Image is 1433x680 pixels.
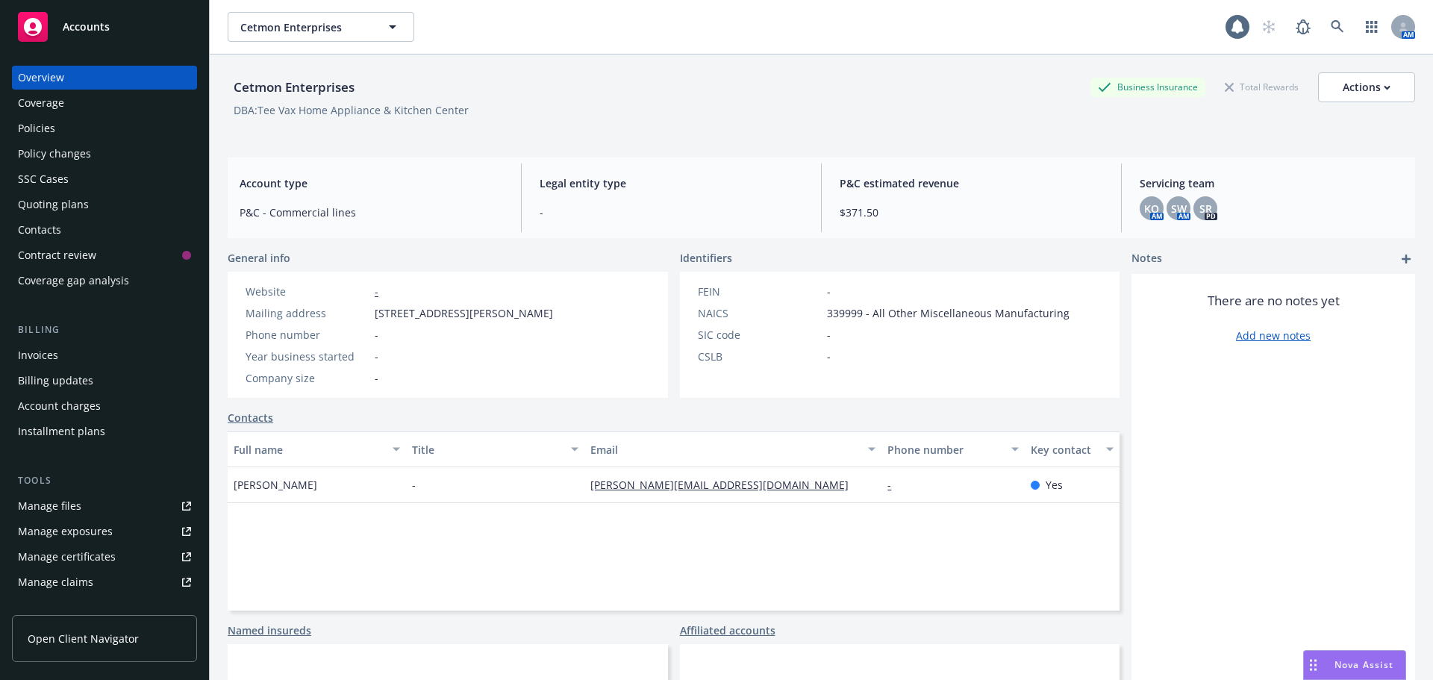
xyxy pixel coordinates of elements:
a: Named insureds [228,623,311,638]
button: Phone number [881,431,1024,467]
button: Full name [228,431,406,467]
a: Contract review [12,243,197,267]
span: $371.50 [840,205,1103,220]
div: Account charges [18,394,101,418]
span: Legal entity type [540,175,803,191]
span: - [827,327,831,343]
a: Invoices [12,343,197,367]
a: Billing updates [12,369,197,393]
button: Cetmon Enterprises [228,12,414,42]
a: - [375,284,378,299]
span: Notes [1131,250,1162,268]
div: Contract review [18,243,96,267]
div: Cetmon Enterprises [228,78,360,97]
button: Actions [1318,72,1415,102]
a: Manage files [12,494,197,518]
a: Quoting plans [12,193,197,216]
span: Servicing team [1140,175,1403,191]
span: Nova Assist [1334,658,1393,671]
span: - [375,370,378,386]
div: Email [590,442,859,458]
button: Title [406,431,584,467]
a: add [1397,250,1415,268]
div: Policies [18,116,55,140]
span: Cetmon Enterprises [240,19,369,35]
button: Key contact [1025,431,1120,467]
span: Identifiers [680,250,732,266]
a: Manage exposures [12,520,197,543]
a: SSC Cases [12,167,197,191]
span: - [412,477,416,493]
span: [PERSON_NAME] [234,477,317,493]
span: - [827,349,831,364]
a: Coverage [12,91,197,115]
div: Business Insurance [1090,78,1205,96]
a: Account charges [12,394,197,418]
div: Billing updates [18,369,93,393]
a: Overview [12,66,197,90]
div: NAICS [698,305,821,321]
div: Policy changes [18,142,91,166]
span: Yes [1046,477,1063,493]
a: Accounts [12,6,197,48]
button: Nova Assist [1303,650,1406,680]
div: Company size [246,370,369,386]
a: - [887,478,903,492]
div: Tools [12,473,197,488]
div: Manage exposures [18,520,113,543]
a: Report a Bug [1288,12,1318,42]
div: Actions [1343,73,1390,102]
div: Key contact [1031,442,1097,458]
a: Coverage gap analysis [12,269,197,293]
span: [STREET_ADDRESS][PERSON_NAME] [375,305,553,321]
a: Switch app [1357,12,1387,42]
div: DBA: Tee Vax Home Appliance & Kitchen Center [234,102,469,118]
span: SW [1171,201,1187,216]
div: Total Rewards [1217,78,1306,96]
a: Policy changes [12,142,197,166]
div: Drag to move [1304,651,1323,679]
span: - [827,284,831,299]
span: P&C - Commercial lines [240,205,503,220]
div: Phone number [246,327,369,343]
a: Contacts [12,218,197,242]
div: SSC Cases [18,167,69,191]
div: Phone number [887,442,1002,458]
span: General info [228,250,290,266]
div: Year business started [246,349,369,364]
a: Affiliated accounts [680,623,775,638]
a: Start snowing [1254,12,1284,42]
div: Manage files [18,494,81,518]
a: Manage certificates [12,545,197,569]
div: Installment plans [18,419,105,443]
div: Coverage gap analysis [18,269,129,293]
span: - [375,327,378,343]
a: Search [1323,12,1352,42]
span: - [375,349,378,364]
div: Coverage [18,91,64,115]
div: Manage BORs [18,596,88,620]
div: Billing [12,322,197,337]
span: Accounts [63,21,110,33]
span: Open Client Navigator [28,631,139,646]
span: Account type [240,175,503,191]
div: Quoting plans [18,193,89,216]
div: CSLB [698,349,821,364]
a: Manage claims [12,570,197,594]
a: [PERSON_NAME][EMAIL_ADDRESS][DOMAIN_NAME] [590,478,861,492]
a: Add new notes [1236,328,1311,343]
div: SIC code [698,327,821,343]
a: Manage BORs [12,596,197,620]
div: Overview [18,66,64,90]
div: FEIN [698,284,821,299]
span: 339999 - All Other Miscellaneous Manufacturing [827,305,1070,321]
span: - [540,205,803,220]
a: Installment plans [12,419,197,443]
span: There are no notes yet [1208,292,1340,310]
span: SR [1199,201,1212,216]
span: KO [1144,201,1159,216]
button: Email [584,431,881,467]
div: Full name [234,442,384,458]
div: Manage certificates [18,545,116,569]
